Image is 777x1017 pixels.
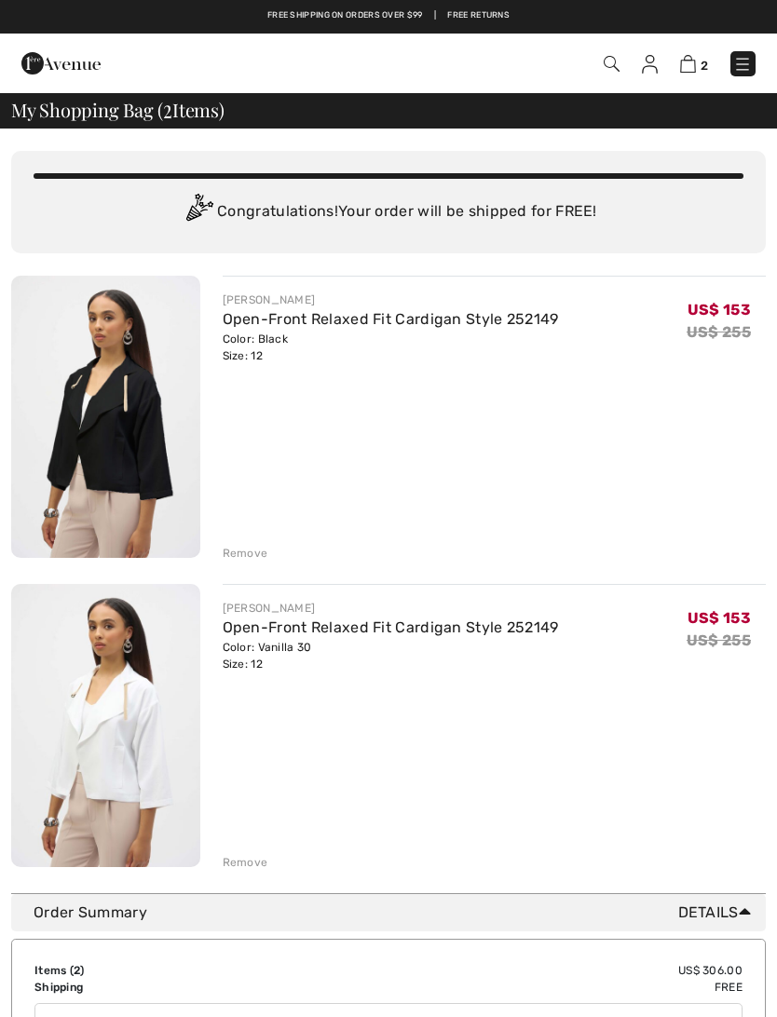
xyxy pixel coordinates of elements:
[287,962,743,979] td: US$ 306.00
[223,545,268,562] div: Remove
[223,310,559,328] a: Open-Front Relaxed Fit Cardigan Style 252149
[688,609,751,627] span: US$ 153
[34,194,743,231] div: Congratulations! Your order will be shipped for FREE!
[223,292,559,308] div: [PERSON_NAME]
[447,9,510,22] a: Free Returns
[21,45,101,82] img: 1ère Avenue
[163,96,172,120] span: 2
[34,902,758,924] div: Order Summary
[180,194,217,231] img: Congratulation2.svg
[642,55,658,74] img: My Info
[34,979,287,996] td: Shipping
[21,53,101,71] a: 1ère Avenue
[223,854,268,871] div: Remove
[267,9,423,22] a: Free shipping on orders over $99
[434,9,436,22] span: |
[74,964,80,977] span: 2
[604,56,620,72] img: Search
[678,902,758,924] span: Details
[34,962,287,979] td: Items ( )
[687,323,751,341] s: US$ 255
[223,600,559,617] div: [PERSON_NAME]
[687,631,751,649] s: US$ 255
[688,301,751,319] span: US$ 153
[680,55,696,73] img: Shopping Bag
[733,55,752,74] img: Menu
[11,584,200,866] img: Open-Front Relaxed Fit Cardigan Style 252149
[223,639,559,672] div: Color: Vanilla 30 Size: 12
[11,101,225,119] span: My Shopping Bag ( Items)
[287,979,743,996] td: Free
[11,276,200,558] img: Open-Front Relaxed Fit Cardigan Style 252149
[223,618,559,636] a: Open-Front Relaxed Fit Cardigan Style 252149
[701,59,708,73] span: 2
[223,331,559,364] div: Color: Black Size: 12
[680,52,708,75] a: 2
